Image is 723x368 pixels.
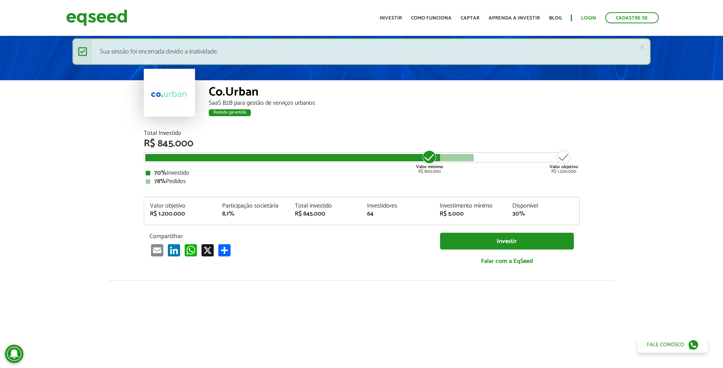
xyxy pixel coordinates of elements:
div: R$ 800.000 [415,149,444,174]
div: R$ 1.200.000 [150,211,211,217]
div: Sua sessão foi encerrada devido a inatividade. [72,38,651,65]
p: Compartilhar: [149,233,429,240]
div: R$ 845.000 [295,211,356,217]
a: Investir [380,16,402,21]
div: Disponível [512,203,574,209]
strong: Valor objetivo [549,163,578,170]
a: × [640,43,644,51]
a: Investir [440,233,574,250]
a: Compartilhar [217,244,232,256]
a: Login [581,16,596,21]
div: SaaS B2B para gestão de serviços urbanos [209,100,580,106]
div: Participação societária [222,203,283,209]
a: LinkedIn [166,244,182,256]
a: X [200,244,215,256]
div: 64 [367,211,428,217]
div: Pedidos [146,178,578,185]
img: EqSeed [66,8,127,28]
a: Fale conosco [637,337,708,353]
div: Investidores [367,203,428,209]
a: Aprenda a investir [489,16,540,21]
strong: 78% [154,176,166,186]
div: 8,1% [222,211,283,217]
div: Total Investido [144,130,580,136]
a: Cadastre-se [605,12,659,23]
div: R$ 845.000 [144,139,580,149]
div: R$ 1.200.000 [549,149,578,174]
a: WhatsApp [183,244,198,256]
div: Investido [146,170,578,176]
a: Captar [461,16,479,21]
div: Valor objetivo [150,203,211,209]
a: Como funciona [411,16,452,21]
a: Email [149,244,165,256]
strong: Valor mínimo [416,163,443,170]
div: Co.Urban [209,86,580,100]
strong: 70% [154,168,167,178]
a: Falar com a EqSeed [440,253,574,269]
div: Rodada garantida [209,109,251,116]
div: R$ 5.000 [440,211,501,217]
div: 30% [512,211,574,217]
div: Total investido [295,203,356,209]
a: Blog [549,16,562,21]
div: Investimento mínimo [440,203,501,209]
